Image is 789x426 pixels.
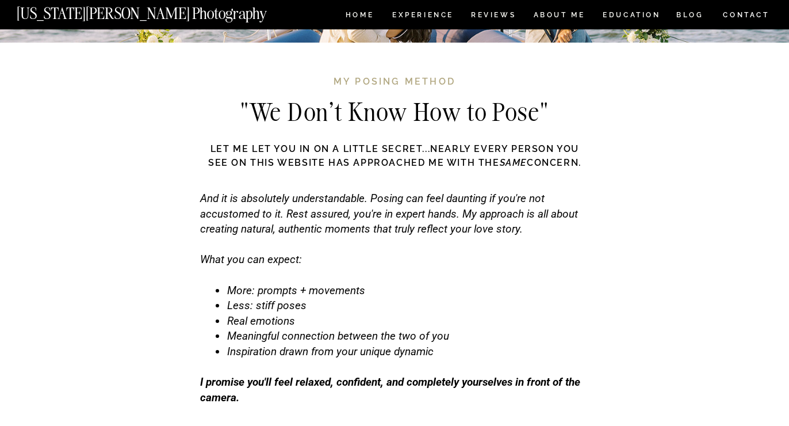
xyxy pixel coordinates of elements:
h2: "We Don't Know How to Pose" [162,100,627,127]
a: EDUCATION [602,12,662,21]
span: Meaningful connection between the two of you [227,329,449,343]
span: More: prompts + movements [227,284,365,297]
a: [US_STATE][PERSON_NAME] Photography [17,6,305,16]
h3: My posing method [236,75,553,91]
span: Inspiration drawn from your unique dynamic [227,345,434,358]
a: BLOG [676,12,704,21]
h3: Let me let you in on a little secret...nearly every person you see on this website has approached... [202,142,587,171]
b: I promise you'll feel relaxed, confident, and completely yourselves in front of the camera. [200,375,580,404]
span: Real emotions [227,314,295,328]
a: REVIEWS [471,12,514,21]
i: same [500,157,527,168]
a: CONTACT [722,9,770,21]
a: HOME [343,12,376,21]
span: Less: stiff poses [227,299,307,312]
a: Experience [392,12,453,21]
a: ABOUT ME [533,12,585,21]
div: And it is absolutely understandable. Posing can feel daunting if you're not accustomed to it. Res... [200,191,589,420]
